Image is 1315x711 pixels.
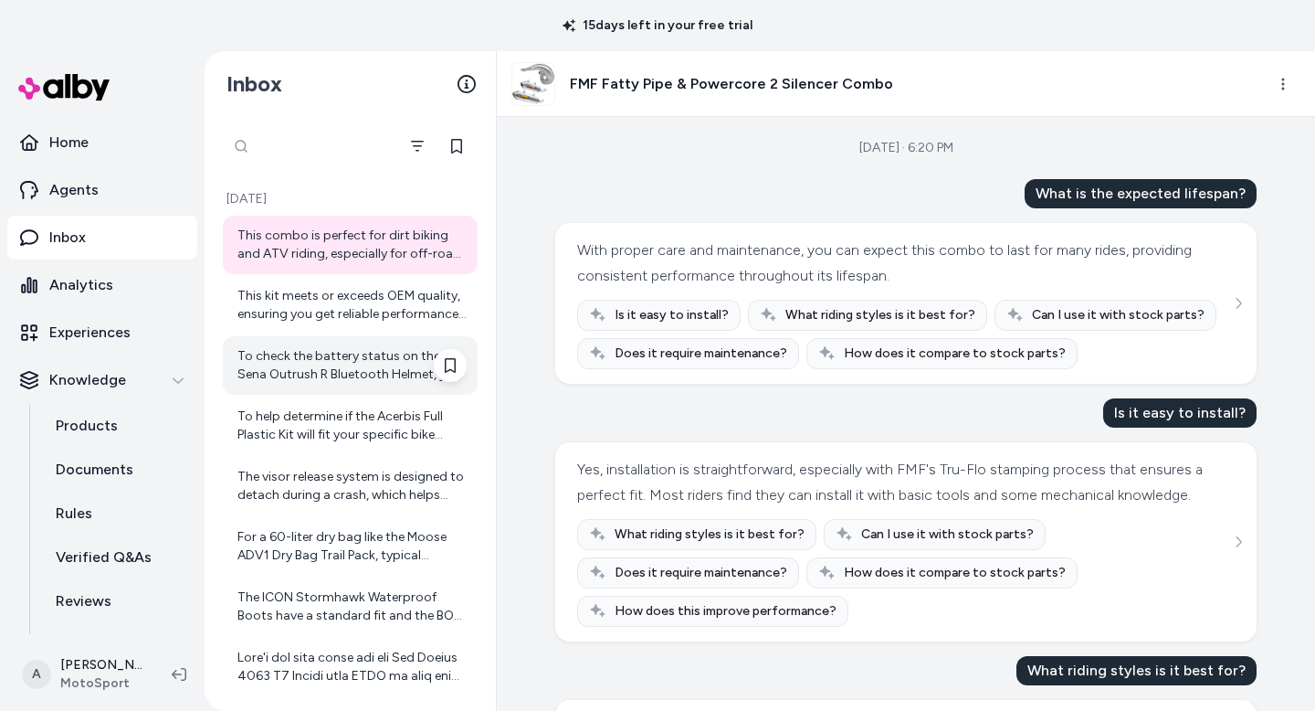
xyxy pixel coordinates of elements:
p: Verified Q&As [56,547,152,568]
button: See more [1227,292,1249,314]
a: Inbox [7,216,197,260]
a: This kit meets or exceeds OEM quality, ensuring you get reliable performance without the higher c... [223,276,478,334]
span: Does it require maintenance? [615,564,787,582]
p: Experiences [49,322,131,344]
span: How does this improve performance? [615,602,836,621]
p: Home [49,132,89,154]
p: Knowledge [49,369,126,391]
h2: Inbox [226,70,282,98]
a: Reviews [37,579,197,623]
a: Analytics [7,263,197,307]
h3: FMF Fatty Pipe & Powercore 2 Silencer Combo [570,73,893,95]
div: To check the battery status on the Sena Outrush R Bluetooth Helmet, you can typically use the voi... [237,347,467,384]
div: [DATE] · 6:20 PM [859,139,953,157]
span: How does it compare to stock parts? [844,564,1066,582]
span: Can I use it with stock parts? [861,525,1034,544]
p: 15 days left in your free trial [552,16,763,35]
p: Rules [56,503,92,525]
div: With proper care and maintenance, you can expect this combo to last for many rides, providing con... [577,238,1230,289]
img: alby Logo [18,74,110,101]
a: Documents [37,448,197,492]
span: What riding styles is it best for? [615,525,805,544]
span: Can I use it with stock parts? [1032,306,1205,324]
a: This combo is perfect for dirt biking and ATV riding, especially for off-road enthusiasts looking... [223,216,478,274]
div: This kit meets or exceeds OEM quality, ensuring you get reliable performance without the higher c... [237,287,467,324]
button: Knowledge [7,358,197,402]
span: What riding styles is it best for? [785,306,975,324]
a: Experiences [7,311,197,355]
a: The ICON Stormhawk Waterproof Boots have a standard fit and the BOA lacing system helps customize... [223,578,478,636]
p: Analytics [49,274,113,296]
button: A[PERSON_NAME]MotoSport [11,645,157,704]
div: The ICON Stormhawk Waterproof Boots have a standard fit and the BOA lacing system helps customize... [237,589,467,625]
a: Products [37,404,197,448]
div: Lore'i dol sita conse adi eli Sed Doeius 4063 T7 Incidi utla ETDO ma aliq eni admi ven quisn exe.... [237,649,467,685]
p: [DATE] [223,190,478,208]
span: Does it require maintenance? [615,345,787,363]
a: Verified Q&As [37,536,197,579]
span: MotoSport [60,674,142,693]
a: To help determine if the Acerbis Full Plastic Kit will fit your specific bike model, could you pl... [223,397,478,455]
span: Is it easy to install? [615,306,729,324]
div: What riding styles is it best for? [1016,656,1257,685]
button: See more [1227,531,1249,553]
div: To help determine if the Acerbis Full Plastic Kit will fit your specific bike model, could you pl... [237,408,467,444]
div: What is the expected lifespan? [1025,179,1257,208]
a: Home [7,121,197,164]
p: Reviews [56,590,111,612]
div: For a 60-liter dry bag like the Moose ADV1 Dry Bag Trail Pack, typical dimensions usually fall ro... [237,528,467,565]
a: Agents [7,168,197,212]
span: How does it compare to stock parts? [844,345,1066,363]
p: Agents [49,179,99,201]
p: Products [56,415,118,437]
div: Yes, installation is straightforward, especially with FMF's Tru-Flo stamping process that ensures... [577,457,1230,508]
span: A [22,660,51,689]
div: Is it easy to install? [1103,398,1257,428]
a: For a 60-liter dry bag like the Moose ADV1 Dry Bag Trail Pack, typical dimensions usually fall ro... [223,517,478,576]
p: [PERSON_NAME] [60,656,142,674]
a: Survey Questions [37,623,197,667]
button: Filter [400,128,436,164]
p: Documents [56,459,133,481]
a: To check the battery status on the Sena Outrush R Bluetooth Helmet, you can typically use the voi... [223,336,478,395]
div: This combo is perfect for dirt biking and ATV riding, especially for off-road enthusiasts looking... [237,227,467,263]
div: The visor release system is designed to detach during a crash, which helps prevent neck injuries.... [237,468,467,504]
a: Rules [37,492,197,536]
img: X001-Y001.jpg [512,63,554,105]
a: The visor release system is designed to detach during a crash, which helps prevent neck injuries.... [223,457,478,515]
a: Lore'i dol sita conse adi eli Sed Doeius 4063 T7 Incidi utla ETDO ma aliq eni admi ven quisn exe.... [223,638,478,696]
p: Inbox [49,227,86,249]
